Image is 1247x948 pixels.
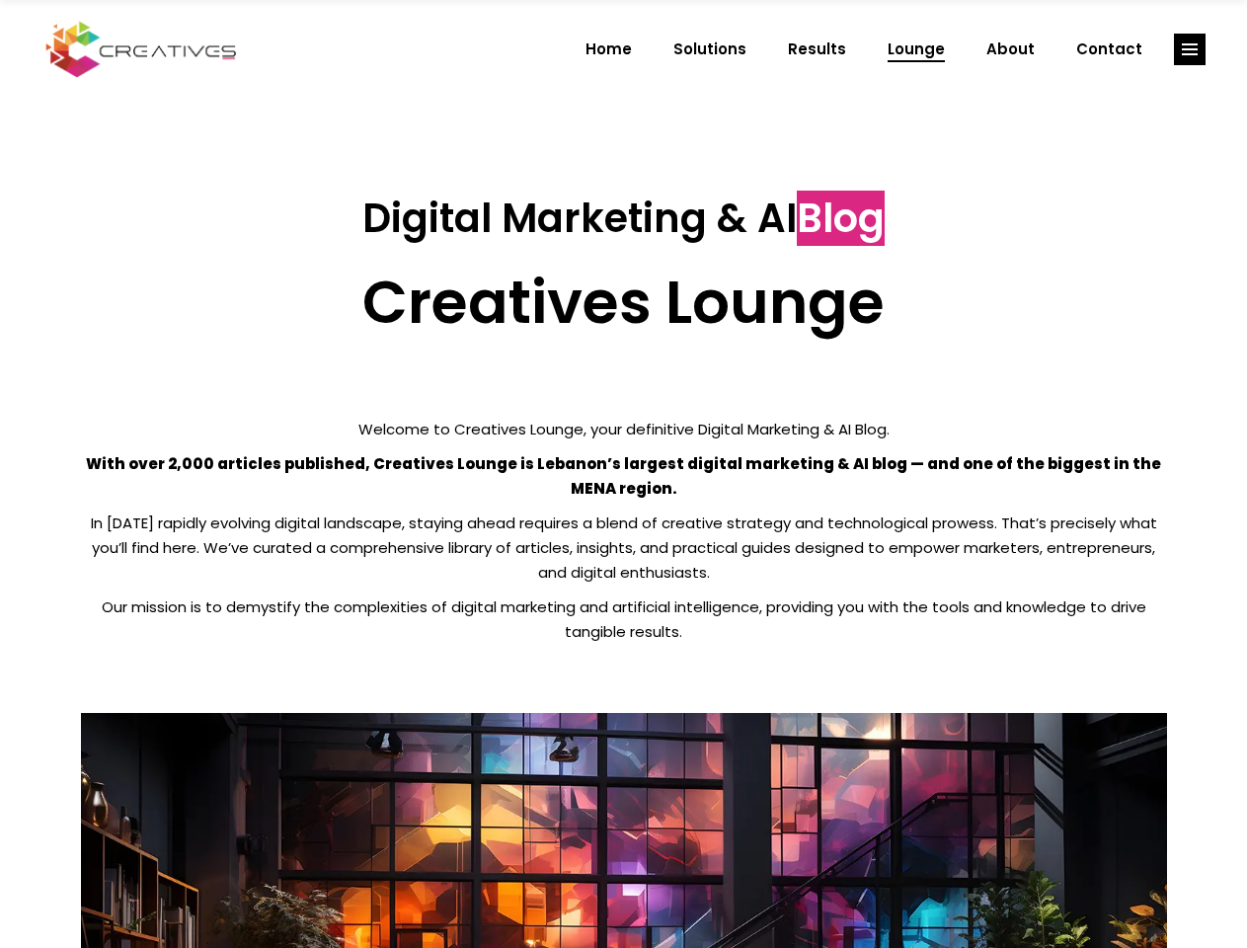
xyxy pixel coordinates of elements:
p: Welcome to Creatives Lounge, your definitive Digital Marketing & AI Blog. [81,417,1167,441]
a: Lounge [867,24,966,75]
a: Results [767,24,867,75]
a: link [1174,34,1206,65]
span: Results [788,24,846,75]
span: Contact [1076,24,1142,75]
a: Solutions [653,24,767,75]
p: Our mission is to demystify the complexities of digital marketing and artificial intelligence, pr... [81,594,1167,644]
span: Lounge [888,24,945,75]
img: Creatives [41,19,241,80]
h2: Creatives Lounge [81,267,1167,338]
p: In [DATE] rapidly evolving digital landscape, staying ahead requires a blend of creative strategy... [81,511,1167,585]
span: Solutions [673,24,746,75]
strong: With over 2,000 articles published, Creatives Lounge is Lebanon’s largest digital marketing & AI ... [86,453,1161,499]
span: Blog [797,191,885,246]
span: About [986,24,1035,75]
a: About [966,24,1055,75]
span: Home [585,24,632,75]
a: Home [565,24,653,75]
h3: Digital Marketing & AI [81,195,1167,242]
a: Contact [1055,24,1163,75]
